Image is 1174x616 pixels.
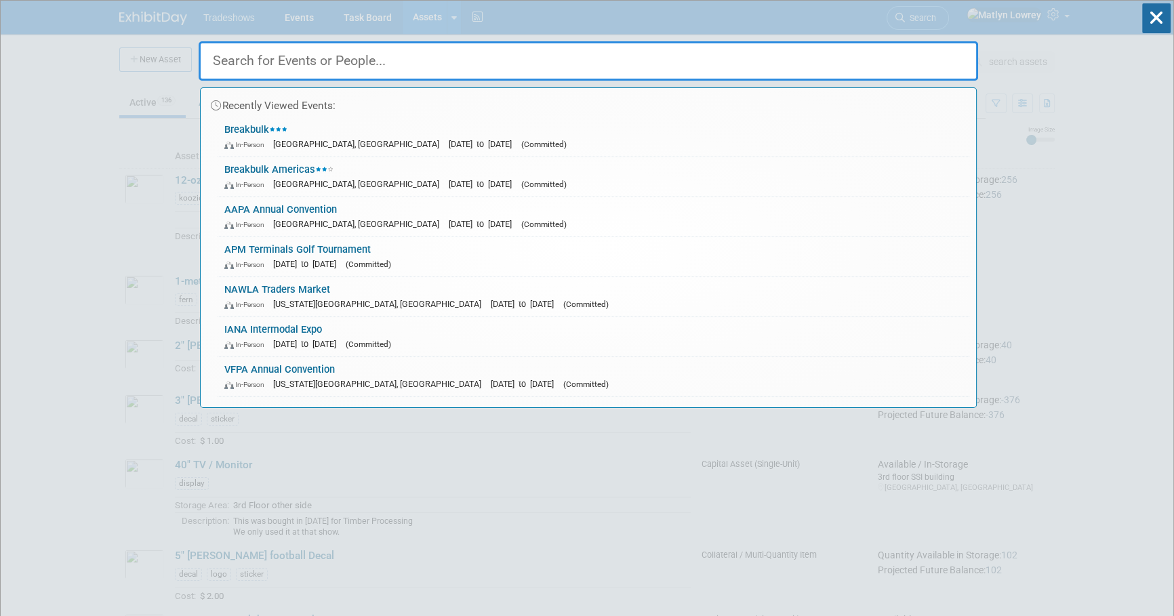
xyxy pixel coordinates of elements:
[224,140,270,149] span: In-Person
[273,299,488,309] span: [US_STATE][GEOGRAPHIC_DATA], [GEOGRAPHIC_DATA]
[224,340,270,349] span: In-Person
[224,180,270,189] span: In-Person
[218,197,969,237] a: AAPA Annual Convention In-Person [GEOGRAPHIC_DATA], [GEOGRAPHIC_DATA] [DATE] to [DATE] (Committed)
[521,180,567,189] span: (Committed)
[218,277,969,316] a: NAWLA Traders Market In-Person [US_STATE][GEOGRAPHIC_DATA], [GEOGRAPHIC_DATA] [DATE] to [DATE] (C...
[273,259,343,269] span: [DATE] to [DATE]
[491,299,561,309] span: [DATE] to [DATE]
[218,157,969,197] a: Breakbulk Americas In-Person [GEOGRAPHIC_DATA], [GEOGRAPHIC_DATA] [DATE] to [DATE] (Committed)
[218,317,969,356] a: IANA Intermodal Expo In-Person [DATE] to [DATE] (Committed)
[224,220,270,229] span: In-Person
[207,88,969,117] div: Recently Viewed Events:
[273,219,446,229] span: [GEOGRAPHIC_DATA], [GEOGRAPHIC_DATA]
[449,219,519,229] span: [DATE] to [DATE]
[346,340,391,349] span: (Committed)
[449,139,519,149] span: [DATE] to [DATE]
[224,300,270,309] span: In-Person
[218,357,969,396] a: VFPA Annual Convention In-Person [US_STATE][GEOGRAPHIC_DATA], [GEOGRAPHIC_DATA] [DATE] to [DATE] ...
[273,379,488,389] span: [US_STATE][GEOGRAPHIC_DATA], [GEOGRAPHIC_DATA]
[521,140,567,149] span: (Committed)
[273,139,446,149] span: [GEOGRAPHIC_DATA], [GEOGRAPHIC_DATA]
[491,379,561,389] span: [DATE] to [DATE]
[449,179,519,189] span: [DATE] to [DATE]
[218,117,969,157] a: Breakbulk In-Person [GEOGRAPHIC_DATA], [GEOGRAPHIC_DATA] [DATE] to [DATE] (Committed)
[521,220,567,229] span: (Committed)
[273,339,343,349] span: [DATE] to [DATE]
[218,237,969,276] a: APM Terminals Golf Tournament In-Person [DATE] to [DATE] (Committed)
[224,260,270,269] span: In-Person
[563,300,609,309] span: (Committed)
[563,379,609,389] span: (Committed)
[199,41,978,81] input: Search for Events or People...
[224,380,270,389] span: In-Person
[273,179,446,189] span: [GEOGRAPHIC_DATA], [GEOGRAPHIC_DATA]
[346,260,391,269] span: (Committed)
